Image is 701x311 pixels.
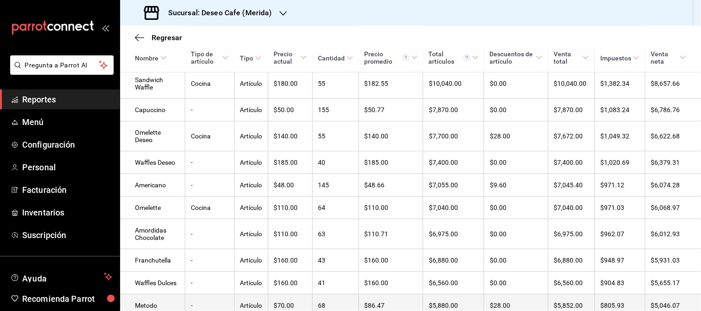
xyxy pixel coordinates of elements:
[152,33,182,42] span: Regresar
[402,54,409,61] svg: Precio promedio = Total artículos / cantidad
[364,50,409,65] div: Precio promedio
[268,69,312,99] td: $180.00
[645,69,701,99] td: $8,657.66
[645,249,701,272] td: $5,931.03
[22,161,112,173] span: Personal
[423,121,484,151] td: $7,700.00
[484,174,549,197] td: $9.60
[234,151,268,174] td: Artículo
[312,69,359,99] td: 55
[185,99,235,121] td: -
[185,151,235,174] td: -
[484,219,549,249] td: $0.00
[595,69,645,99] td: $1,382.34
[22,271,100,282] span: Ayuda
[359,174,423,197] td: $48.66
[22,293,112,305] span: Recomienda Parrot
[595,219,645,249] td: $962.07
[645,121,701,151] td: $6,622.68
[312,249,359,272] td: 43
[463,54,470,61] svg: El total artículos considera cambios de precios en los artículos así como costos adicionales por ...
[484,272,549,294] td: $0.00
[423,99,484,121] td: $7,870.00
[312,219,359,249] td: 63
[364,50,417,65] span: Precio promedio
[312,151,359,174] td: 40
[268,99,312,121] td: $50.00
[120,197,185,219] td: Omelette
[274,50,299,65] div: Precio actual
[318,54,345,62] div: Cantidad
[185,272,235,294] td: -
[548,272,595,294] td: $6,560.00
[423,174,484,197] td: $7,055.00
[268,197,312,219] td: $110.00
[484,151,549,174] td: $0.00
[429,50,470,65] div: Total artículos
[645,272,701,294] td: $5,655.17
[120,151,185,174] td: Waffles Deseo
[135,54,158,62] div: Nombre
[234,69,268,99] td: Artículo
[102,24,109,31] button: open_drawer_menu
[595,121,645,151] td: $1,049.32
[312,121,359,151] td: 55
[429,50,479,65] span: Total artículos
[191,50,229,65] span: Tipo de artículo
[359,69,423,99] td: $182.55
[312,272,359,294] td: 41
[595,99,645,121] td: $1,083.24
[120,219,185,249] td: Amordidas Chocolate
[234,121,268,151] td: Artículo
[359,197,423,219] td: $110.00
[484,99,549,121] td: $0.00
[120,121,185,151] td: Omelette Deseo
[359,121,423,151] td: $140.00
[548,197,595,219] td: $7,040.00
[423,197,484,219] td: $7,040.00
[22,184,112,196] span: Facturación
[490,50,535,65] div: Descuentos de artículo
[490,50,543,65] span: Descuentos de artículo
[645,197,701,219] td: $6,068.97
[484,197,549,219] td: $0.00
[548,249,595,272] td: $6,880.00
[22,93,112,106] span: Reportes
[548,219,595,249] td: $6,975.00
[234,99,268,121] td: Artículo
[423,272,484,294] td: $6,560.00
[484,249,549,272] td: $0.00
[548,151,595,174] td: $7,400.00
[359,151,423,174] td: $185.00
[268,249,312,272] td: $160.00
[312,197,359,219] td: 64
[234,197,268,219] td: Artículo
[554,50,581,65] div: Venta total
[185,121,235,151] td: Cocina
[423,219,484,249] td: $6,975.00
[595,249,645,272] td: $948.97
[240,54,262,62] span: Tipo
[22,206,112,219] span: Inventarios
[274,50,307,65] span: Precio actual
[595,151,645,174] td: $1,020.69
[548,99,595,121] td: $7,870.00
[359,249,423,272] td: $160.00
[185,174,235,197] td: -
[645,99,701,121] td: $6,786.76
[22,229,112,241] span: Suscripción
[135,54,167,62] span: Nombre
[651,50,686,65] span: Venta neta
[312,174,359,197] td: 145
[268,174,312,197] td: $48.00
[318,54,353,62] span: Cantidad
[22,138,112,151] span: Configuración
[359,272,423,294] td: $160.00
[185,249,235,272] td: -
[423,249,484,272] td: $6,880.00
[234,174,268,197] td: Artículo
[161,7,272,18] h3: Sucursal: Deseo Cafe (Merida)
[120,249,185,272] td: Franchutella
[240,54,253,62] div: Tipo
[595,272,645,294] td: $904.83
